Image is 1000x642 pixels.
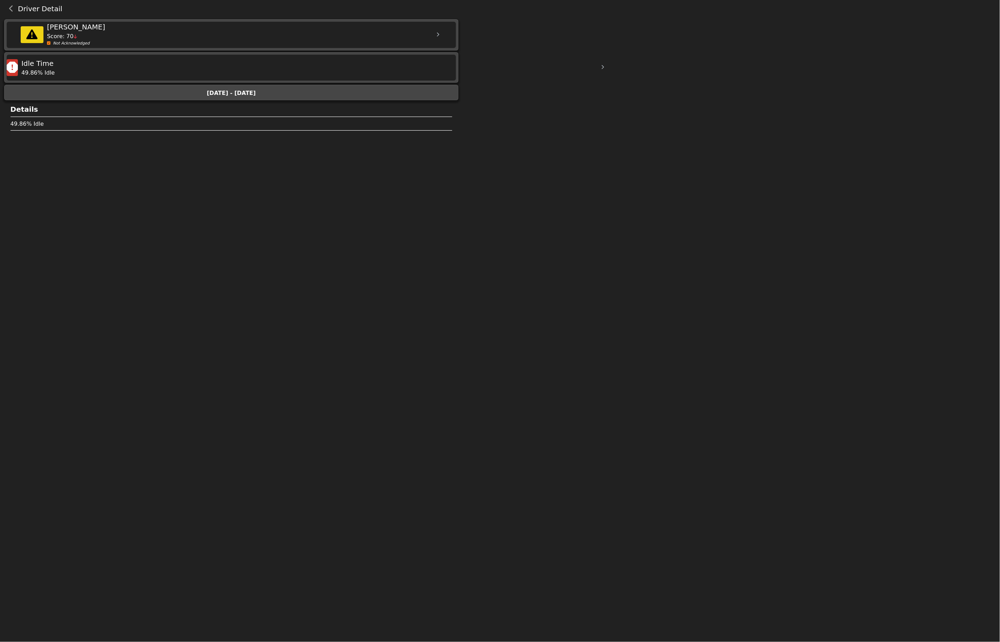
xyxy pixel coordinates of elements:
[47,22,627,32] div: [PERSON_NAME]
[8,89,454,97] div: [DATE] - [DATE]
[18,5,62,12] span: Driver Detail
[47,41,627,47] div: Not Acknowledged
[11,104,453,115] div: Details
[5,4,18,14] button: back navigation
[21,69,601,77] div: 49.86% Idle
[11,120,453,128] div: 49.86% Idle
[47,32,627,41] div: Score: 70
[21,58,601,69] div: Idle Time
